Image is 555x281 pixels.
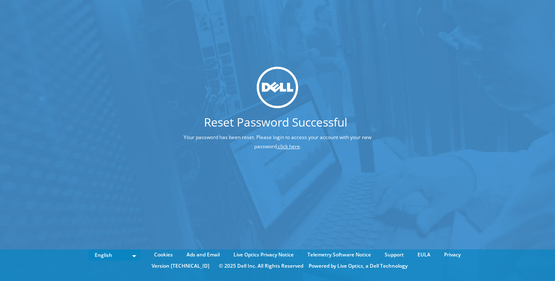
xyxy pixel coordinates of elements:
img: dell_svg_logo.svg [257,67,298,108]
a: Ads and Email [180,250,226,259]
li: © 2025 Dell Inc. All Rights Reserved [215,261,307,271]
a: Telemetry Software Notice [301,250,377,259]
li: Powered by Live Optics, a Dell Technology [309,261,408,271]
a: Live Optics Privacy Notice [227,250,300,259]
p: Your password has been reset. Please login to access your account with your new password, . [139,133,416,151]
a: Privacy [438,250,467,259]
a: EULA [411,250,437,259]
h1: Reset Password Successful [139,116,412,128]
li: Version [TECHNICAL_ID] [147,261,214,271]
a: click here [278,143,300,150]
a: Cookies [148,250,179,259]
a: Support [378,250,410,259]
